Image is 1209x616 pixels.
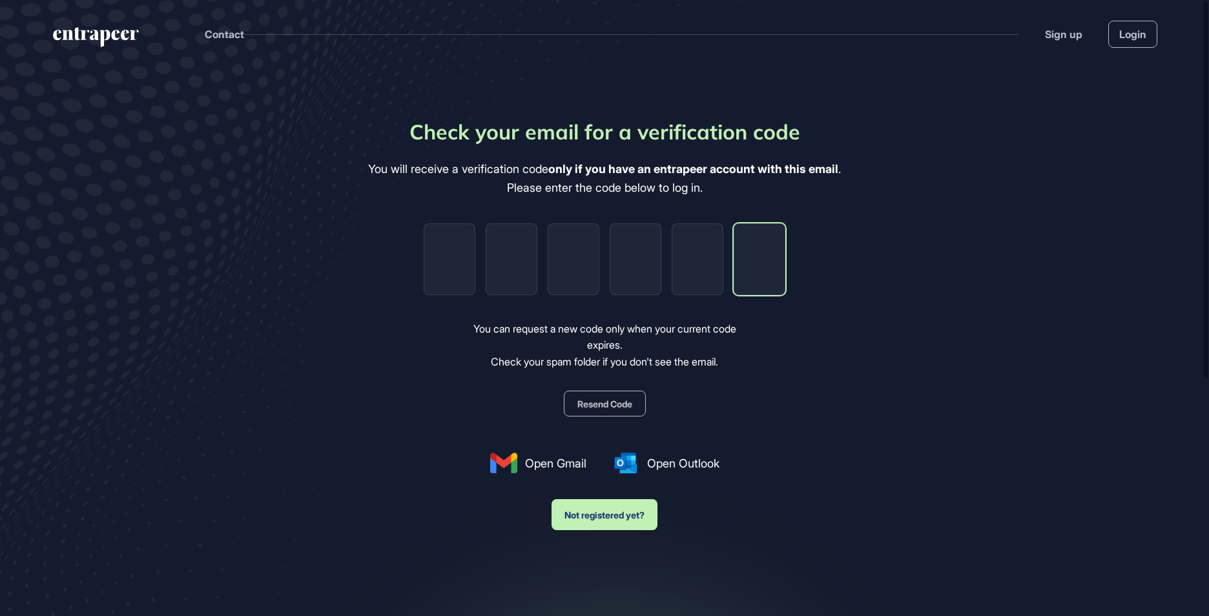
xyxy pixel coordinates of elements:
a: entrapeer-logo [52,27,140,52]
a: Open Outlook [612,453,719,473]
span: Open Outlook [647,455,719,472]
a: Sign up [1045,26,1082,42]
div: You will receive a verification code . Please enter the code below to log in. [368,160,841,198]
a: Open Gmail [490,453,586,473]
button: Not registered yet? [552,499,657,530]
a: Not registered yet? [552,486,657,530]
span: Open Gmail [525,455,586,472]
b: only if you have an entrapeer account with this email [548,162,838,176]
div: Check your email for a verification code [409,116,800,147]
a: Login [1108,21,1157,48]
button: Resend Code [564,391,646,416]
button: Contact [205,26,244,43]
div: You can request a new code only when your current code expires. Check your spam folder if you don... [455,321,754,371]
